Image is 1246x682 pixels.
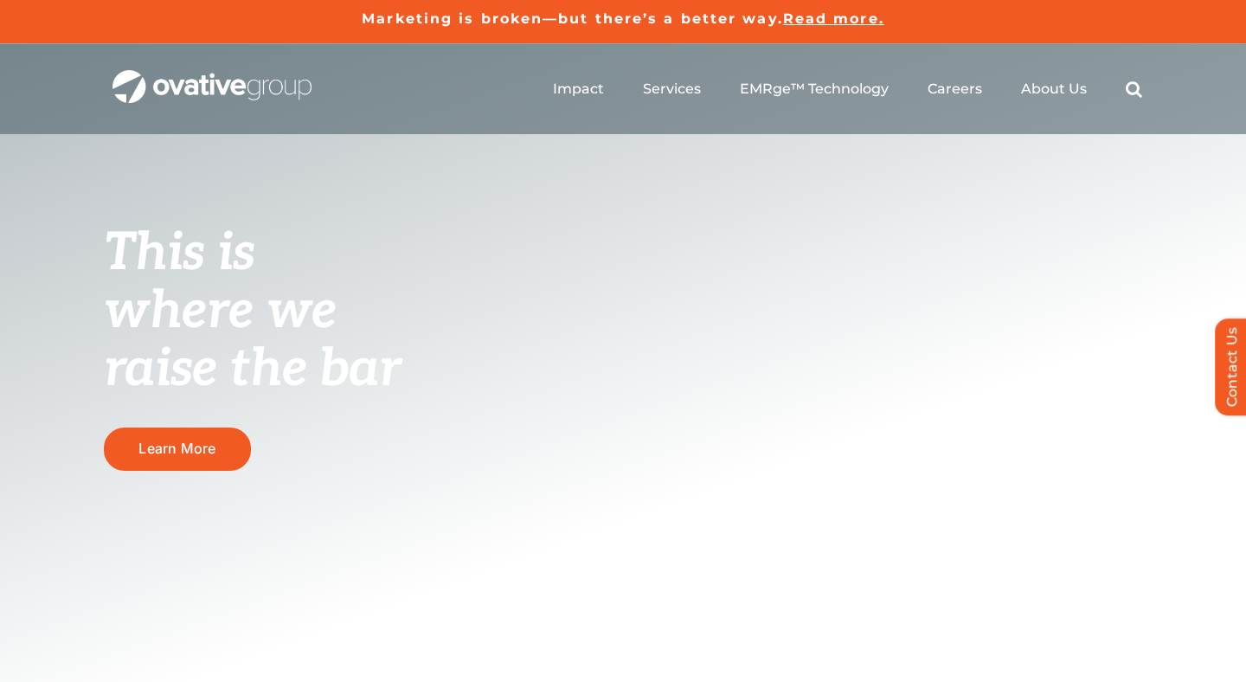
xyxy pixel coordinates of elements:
[1126,80,1142,98] a: Search
[138,441,215,457] span: Learn More
[104,428,251,470] a: Learn More
[112,68,311,85] a: OG_Full_horizontal_WHT
[362,10,783,27] a: Marketing is broken—but there’s a better way.
[740,80,889,98] a: EMRge™ Technology
[553,80,604,98] a: Impact
[928,80,982,98] a: Careers
[553,61,1142,117] nav: Menu
[104,280,401,401] span: where we raise the bar
[104,222,254,285] span: This is
[643,80,701,98] a: Services
[783,10,884,27] a: Read more.
[1021,80,1087,98] a: About Us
